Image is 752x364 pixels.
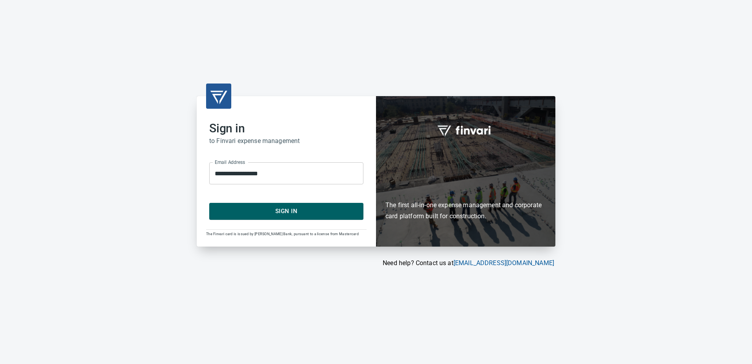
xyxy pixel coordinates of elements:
h6: to Finvari expense management [209,136,363,147]
h2: Sign in [209,121,363,136]
img: fullword_logo_white.png [436,121,495,139]
img: transparent_logo.png [209,87,228,106]
div: Finvari [376,96,555,246]
p: Need help? Contact us at [197,258,554,268]
h6: The first all-in-one expense management and corporate card platform built for construction. [385,154,546,222]
button: Sign In [209,203,363,219]
span: Sign In [218,206,355,216]
a: [EMAIL_ADDRESS][DOMAIN_NAME] [453,259,554,267]
span: The Finvari card is issued by [PERSON_NAME] Bank, pursuant to a license from Mastercard [206,232,359,236]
